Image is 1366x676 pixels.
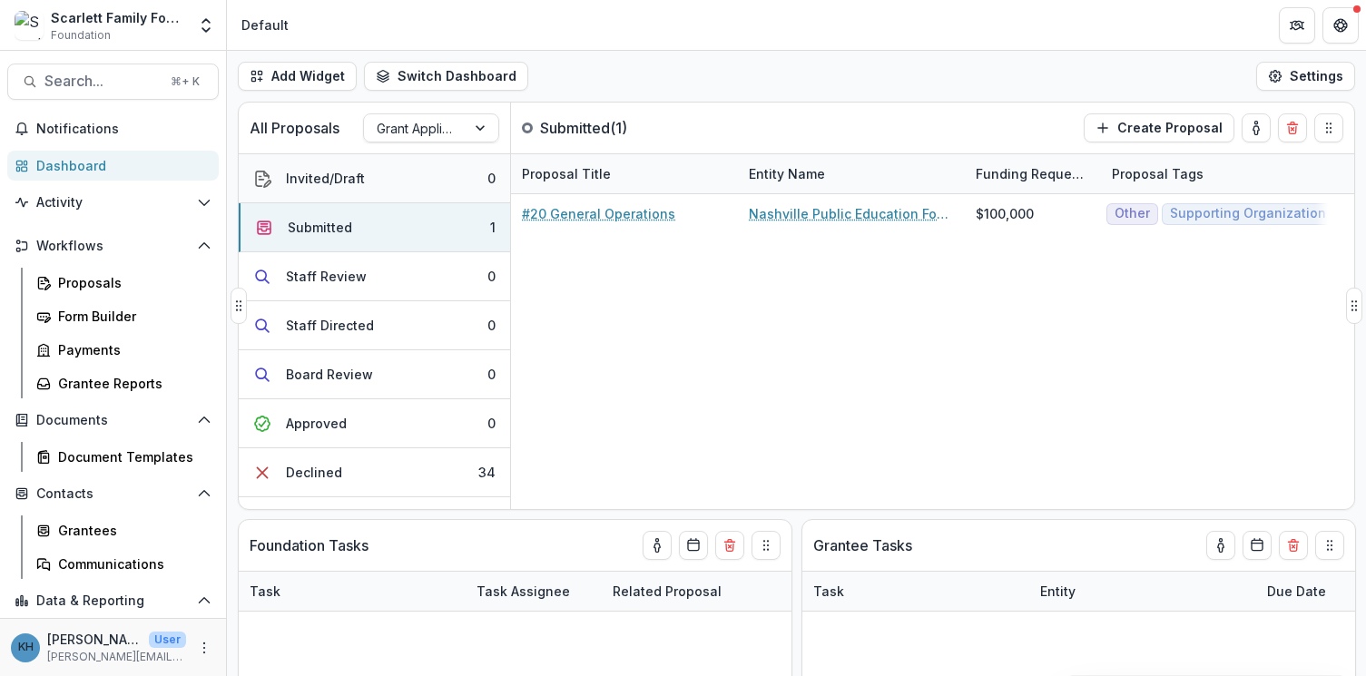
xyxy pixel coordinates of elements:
button: Open Data & Reporting [7,586,219,615]
div: Task [802,572,1029,611]
div: Staff Review [286,267,367,286]
div: 0 [487,267,496,286]
button: Drag [1314,113,1343,142]
div: Task Assignee [466,582,581,601]
div: Funding Requested [965,154,1101,193]
span: Documents [36,413,190,428]
div: Invited/Draft [286,169,365,188]
div: 1 [490,218,496,237]
span: Search... [44,73,160,90]
button: Open Contacts [7,479,219,508]
p: Grantee Tasks [813,534,912,556]
button: More [193,637,215,659]
a: Document Templates [29,442,219,472]
button: Notifications [7,114,219,143]
div: Task [239,582,291,601]
div: Entity [1029,572,1256,611]
span: Notifications [36,122,211,137]
button: Switch Dashboard [364,62,528,91]
button: Delete card [1279,531,1308,560]
div: Proposal Title [511,154,738,193]
button: Staff Directed0 [239,301,510,350]
button: Delete card [1278,113,1307,142]
div: Declined [286,463,342,482]
button: Board Review0 [239,350,510,399]
button: Open entity switcher [193,7,219,44]
div: Task Assignee [466,572,602,611]
div: Dashboard [36,156,204,175]
a: Grantees [29,515,219,545]
p: [PERSON_NAME] [47,630,142,649]
p: [PERSON_NAME][EMAIL_ADDRESS][DOMAIN_NAME] [47,649,186,665]
div: Default [241,15,289,34]
button: Calendar [1243,531,1272,560]
p: All Proposals [250,117,339,139]
div: 0 [487,169,496,188]
a: Payments [29,335,219,365]
div: Staff Directed [286,316,374,335]
span: Other [1115,206,1150,221]
button: Declined34 [239,448,510,497]
button: Submitted1 [239,203,510,252]
button: Drag [231,288,247,324]
button: Drag [752,531,781,560]
a: Form Builder [29,301,219,331]
div: Entity Name [738,164,836,183]
button: Drag [1346,288,1362,324]
div: Proposal Title [511,164,622,183]
div: Form Builder [58,307,204,326]
div: Entity [1029,582,1086,601]
p: User [149,632,186,648]
div: Document Templates [58,447,204,466]
div: $100,000 [976,204,1034,223]
div: Katie Hazelwood [18,642,34,653]
button: Drag [1315,531,1344,560]
div: Proposal Tags [1101,154,1328,193]
span: Foundation [51,27,111,44]
span: Workflows [36,239,190,254]
button: Invited/Draft0 [239,154,510,203]
button: Calendar [679,531,708,560]
a: Communications [29,549,219,579]
div: Task [802,582,855,601]
div: Task [239,572,466,611]
span: Supporting Organization [1170,206,1326,221]
div: Submitted [288,218,352,237]
a: Proposals [29,268,219,298]
div: Proposals [58,273,204,292]
div: 0 [487,316,496,335]
div: Funding Requested [965,164,1101,183]
div: Scarlett Family Foundation [51,8,186,27]
button: Open Activity [7,188,219,217]
a: Dashboard [7,151,219,181]
div: 0 [487,365,496,384]
button: Open Documents [7,406,219,435]
a: Nashville Public Education Foundation (NPEF) [749,204,954,223]
div: Grantee Reports [58,374,204,393]
button: Approved0 [239,399,510,448]
button: Staff Review0 [239,252,510,301]
a: Grantee Reports [29,368,219,398]
button: toggle-assigned-to-me [1206,531,1235,560]
div: 0 [487,414,496,433]
div: Proposal Tags [1101,164,1214,183]
button: Settings [1256,62,1355,91]
button: Open Workflows [7,231,219,260]
button: toggle-assigned-to-me [643,531,672,560]
p: Foundation Tasks [250,534,369,556]
div: Entity Name [738,154,965,193]
div: Grantees [58,521,204,540]
p: Submitted ( 1 ) [540,117,676,139]
button: Create Proposal [1084,113,1234,142]
div: ⌘ + K [167,72,203,92]
div: Communications [58,554,204,573]
nav: breadcrumb [234,12,296,38]
div: 34 [478,463,496,482]
div: Board Review [286,365,373,384]
button: Delete card [715,531,744,560]
button: Partners [1279,7,1315,44]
